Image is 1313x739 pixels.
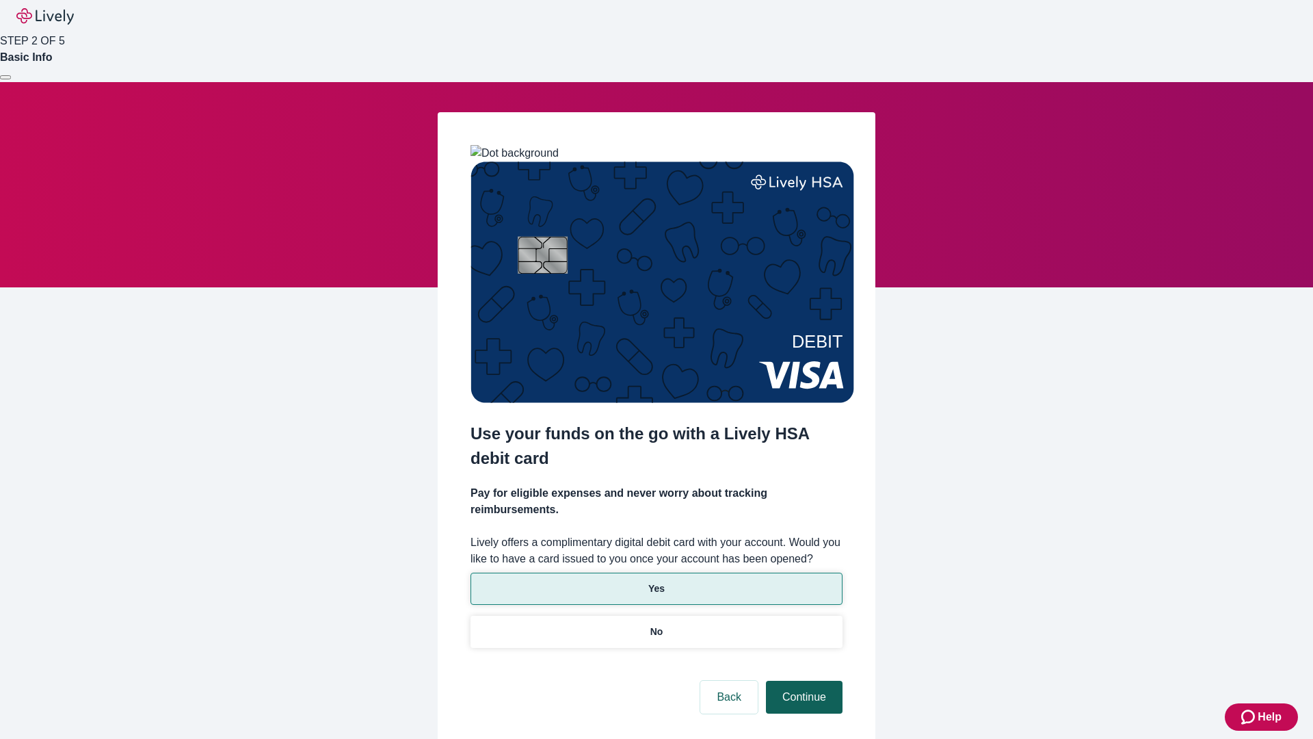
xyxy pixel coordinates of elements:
[470,422,843,471] h2: Use your funds on the go with a Lively HSA debit card
[650,625,663,639] p: No
[1258,709,1282,725] span: Help
[1225,703,1298,731] button: Zendesk support iconHelp
[470,534,843,567] label: Lively offers a complimentary digital debit card with your account. Would you like to have a card...
[1241,709,1258,725] svg: Zendesk support icon
[700,681,758,714] button: Back
[470,485,843,518] h4: Pay for eligible expenses and never worry about tracking reimbursements.
[766,681,843,714] button: Continue
[470,161,854,403] img: Debit card
[470,616,843,648] button: No
[470,573,843,605] button: Yes
[470,145,559,161] img: Dot background
[16,8,74,25] img: Lively
[648,582,665,596] p: Yes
